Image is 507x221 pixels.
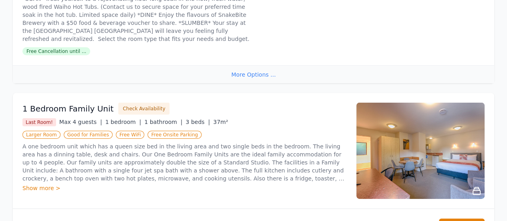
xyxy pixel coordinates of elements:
[59,119,102,125] span: Max 4 guests |
[22,118,56,126] span: Last Room!
[13,65,494,83] div: More Options ...
[147,131,201,139] span: Free Onsite Parking
[144,119,182,125] span: 1 bathroom |
[22,103,113,114] h3: 1 Bedroom Family Unit
[105,119,141,125] span: 1 bedroom |
[116,131,145,139] span: Free WiFi
[213,119,228,125] span: 37m²
[22,142,347,182] p: A one bedroom unit which has a queen size bed in the living area and two single beds in the bedro...
[64,131,113,139] span: Good for Families
[186,119,210,125] span: 3 beds |
[22,47,90,55] span: Free Cancellation until ...
[22,184,347,192] div: Show more >
[118,103,170,115] button: Check Availability
[22,131,61,139] span: Larger Room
